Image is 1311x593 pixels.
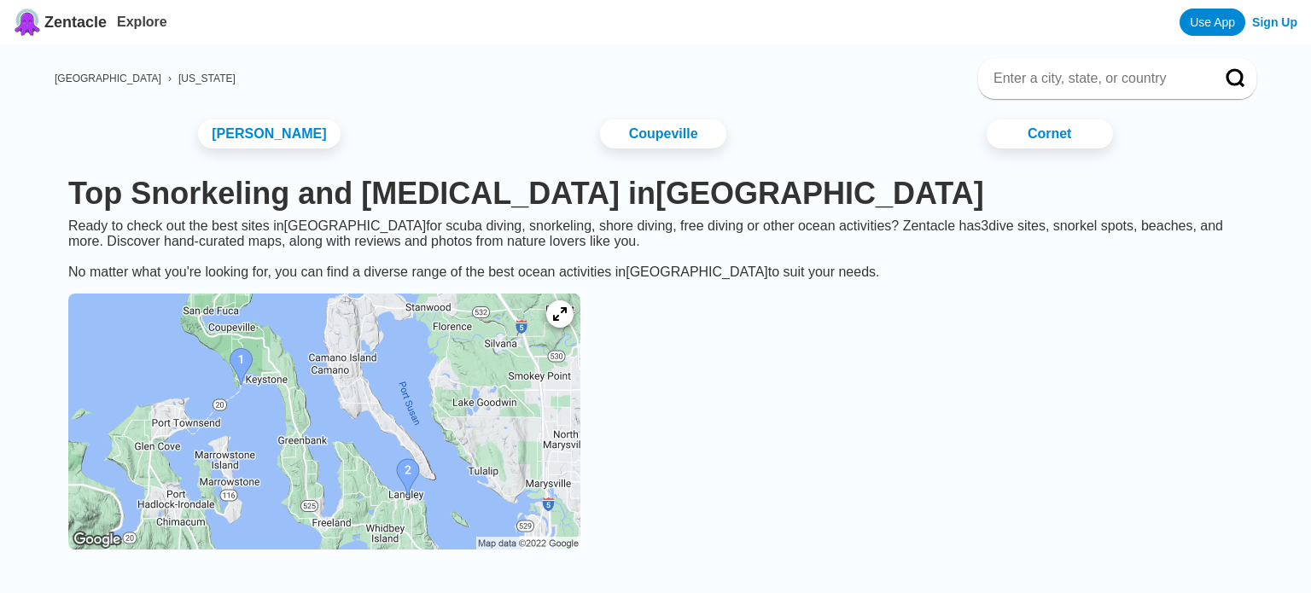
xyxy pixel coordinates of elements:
[987,119,1113,148] a: Cornet
[55,218,1256,280] div: Ready to check out the best sites in [GEOGRAPHIC_DATA] for scuba diving, snorkeling, shore diving...
[14,9,41,36] img: Zentacle logo
[600,119,726,148] a: Coupeville
[992,70,1202,87] input: Enter a city, state, or country
[168,73,172,84] span: ›
[68,294,580,549] img: Island County dive site map
[14,9,107,36] a: Zentacle logoZentacle
[198,119,340,148] a: [PERSON_NAME]
[1180,9,1245,36] a: Use App
[1252,15,1297,29] a: Sign Up
[117,15,167,29] a: Explore
[68,176,1243,212] h1: Top Snorkeling and [MEDICAL_DATA] in [GEOGRAPHIC_DATA]
[55,73,161,84] a: [GEOGRAPHIC_DATA]
[55,280,594,567] a: Island County dive site map
[178,73,236,84] a: [US_STATE]
[44,14,107,32] span: Zentacle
